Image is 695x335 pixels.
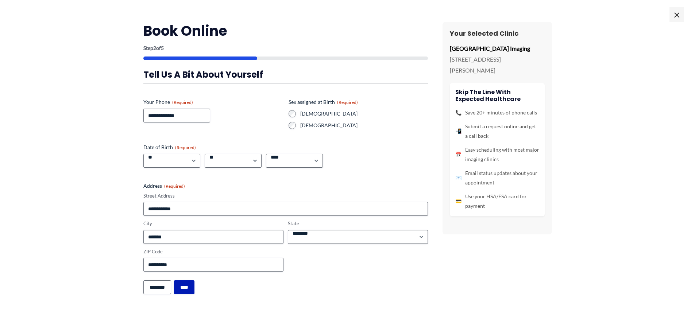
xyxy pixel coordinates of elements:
[153,45,156,51] span: 2
[455,150,462,159] span: 📅
[669,7,684,22] span: ×
[337,100,358,105] span: (Required)
[455,126,462,136] span: 📲
[300,110,428,117] label: [DEMOGRAPHIC_DATA]
[143,182,185,190] legend: Address
[455,108,539,117] li: Save 20+ minutes of phone calls
[143,22,428,40] h2: Book Online
[455,108,462,117] span: 📞
[450,29,545,38] h3: Your Selected Clinic
[455,89,539,102] h4: Skip the line with Expected Healthcare
[455,168,539,187] li: Email status updates about your appointment
[143,144,196,151] legend: Date of Birth
[455,122,539,141] li: Submit a request online and get a call back
[143,69,428,80] h3: Tell us a bit about yourself
[450,43,545,54] p: [GEOGRAPHIC_DATA] Imaging
[450,54,545,75] p: [STREET_ADDRESS][PERSON_NAME]
[143,192,428,199] label: Street Address
[172,100,193,105] span: (Required)
[455,173,462,183] span: 📧
[455,145,539,164] li: Easy scheduling with most major imaging clinics
[455,196,462,206] span: 💳
[161,45,164,51] span: 5
[164,183,185,189] span: (Required)
[143,46,428,51] p: Step of
[455,192,539,211] li: Use your HSA/FSA card for payment
[288,220,428,227] label: State
[143,98,283,106] label: Your Phone
[175,145,196,150] span: (Required)
[289,98,358,106] legend: Sex assigned at Birth
[143,220,283,227] label: City
[300,122,428,129] label: [DEMOGRAPHIC_DATA]
[143,248,283,255] label: ZIP Code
